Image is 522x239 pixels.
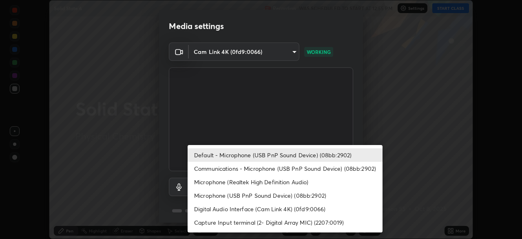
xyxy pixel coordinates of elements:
li: Communications - Microphone (USB PnP Sound Device) (08bb:2902) [188,162,383,175]
li: Microphone (USB PnP Sound Device) (08bb:2902) [188,189,383,202]
li: Capture Input terminal (2- Digital Array MIC) (2207:0019) [188,216,383,229]
li: Digital Audio Interface (Cam Link 4K) (0fd9:0066) [188,202,383,216]
li: Microphone (Realtek High Definition Audio) [188,175,383,189]
li: Default - Microphone (USB PnP Sound Device) (08bb:2902) [188,148,383,162]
